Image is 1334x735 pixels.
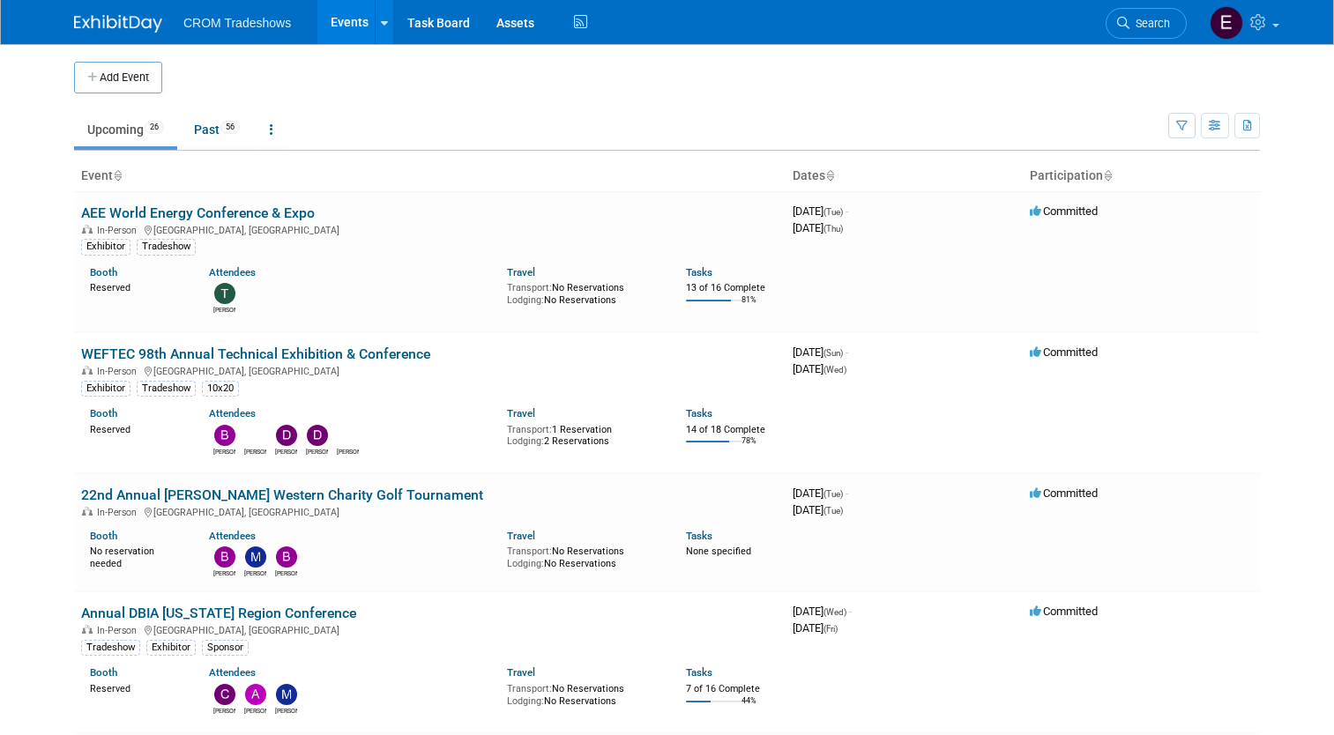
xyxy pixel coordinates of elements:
a: Annual DBIA [US_STATE] Region Conference [81,605,356,621]
span: None specified [686,546,751,557]
span: Committed [1030,345,1098,359]
span: - [846,486,848,500]
a: Sort by Participation Type [1103,168,1112,182]
span: 26 [145,121,164,134]
a: Tasks [686,266,712,278]
div: Sponsor [202,640,249,656]
a: Travel [507,266,535,278]
img: Michael Brandao [276,684,297,705]
span: Lodging: [507,558,544,569]
div: Daniel Austria [306,446,328,457]
div: [GEOGRAPHIC_DATA], [GEOGRAPHIC_DATA] [81,222,779,236]
div: [GEOGRAPHIC_DATA], [GEOGRAPHIC_DATA] [81,363,779,377]
div: Tod Green [213,304,235,315]
a: Booth [90,666,117,679]
div: Michael Brandao [275,705,297,716]
img: ExhibitDay [74,15,162,33]
span: Committed [1030,486,1098,500]
button: Add Event [74,62,162,93]
div: Reserved [90,420,183,436]
span: In-Person [97,225,142,236]
span: - [846,204,848,218]
span: Lodging: [507,294,544,306]
div: 14 of 18 Complete [686,424,779,436]
a: Booth [90,407,117,419]
a: Upcoming26 [74,113,177,146]
div: Myers Carpenter [244,568,266,578]
a: Tasks [686,407,712,419]
span: (Thu) [824,224,843,234]
span: Transport: [507,424,552,435]
span: (Sun) [824,348,843,358]
div: Blake Roberts [275,568,297,578]
span: 56 [220,121,240,134]
div: Tradeshow [137,239,196,255]
img: Myers Carpenter [245,546,266,568]
div: No Reservations No Reservations [507,679,660,707]
td: 78% [742,436,756,460]
a: Attendees [209,407,256,419]
span: CROM Tradeshows [183,16,291,30]
div: Bobby Oyenarte [213,446,235,457]
div: Tradeshow [137,381,196,397]
span: [DATE] [793,486,848,500]
th: Dates [786,161,1023,191]
div: Reserved [90,278,183,294]
div: Exhibitor [146,640,196,656]
div: Exhibitor [81,239,130,255]
span: - [846,345,848,359]
a: Sort by Start Date [825,168,834,182]
th: Participation [1023,161,1260,191]
div: Alan Raymond [244,446,266,457]
img: In-Person Event [82,366,93,375]
span: [DATE] [793,204,848,218]
a: WEFTEC 98th Annual Technical Exhibition & Conference [81,345,430,362]
div: Kristin Elliott [337,446,359,457]
div: Daniel Haugland [275,446,297,457]
span: (Tue) [824,506,843,516]
div: Exhibitor [81,381,130,397]
span: [DATE] [793,221,843,234]
img: Branden Peterson [214,546,235,568]
span: In-Person [97,507,142,518]
span: [DATE] [793,345,848,359]
div: 10x20 [202,381,239,397]
a: Travel [507,530,535,542]
div: Cameron Kenyon [213,705,235,716]
a: 22nd Annual [PERSON_NAME] Western Charity Golf Tournament [81,486,483,503]
img: Cameron Kenyon [214,684,235,705]
div: [GEOGRAPHIC_DATA], [GEOGRAPHIC_DATA] [81,622,779,636]
img: Tod Green [214,283,235,304]
a: Booth [90,530,117,542]
div: Reserved [90,679,183,695]
a: Travel [507,407,535,419]
span: Lodging: [507,435,544,447]
span: [DATE] [793,605,852,618]
a: Tasks [686,666,712,679]
span: Lodging: [507,695,544,707]
td: 81% [742,295,756,319]
img: Daniel Austria [307,425,328,446]
img: Alexander Ciasca [245,684,266,705]
span: [DATE] [793,503,843,516]
div: Branden Peterson [213,568,235,578]
span: Search [1129,17,1170,30]
a: Booth [90,266,117,278]
a: Sort by Event Name [113,168,122,182]
img: Bobby Oyenarte [214,425,235,446]
td: 44% [742,696,756,720]
img: Kristin Elliott [338,425,359,446]
img: In-Person Event [82,225,93,234]
span: Committed [1030,605,1098,618]
span: (Wed) [824,365,846,375]
div: No reservation needed [90,542,183,569]
a: Attendees [209,266,256,278]
span: Committed [1030,204,1098,218]
div: 13 of 16 Complete [686,282,779,294]
span: In-Person [97,366,142,377]
img: Blake Roberts [276,546,297,568]
img: Daniel Haugland [276,425,297,446]
span: (Tue) [824,489,843,499]
a: Travel [507,666,535,679]
div: 1 Reservation 2 Reservations [507,420,660,448]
